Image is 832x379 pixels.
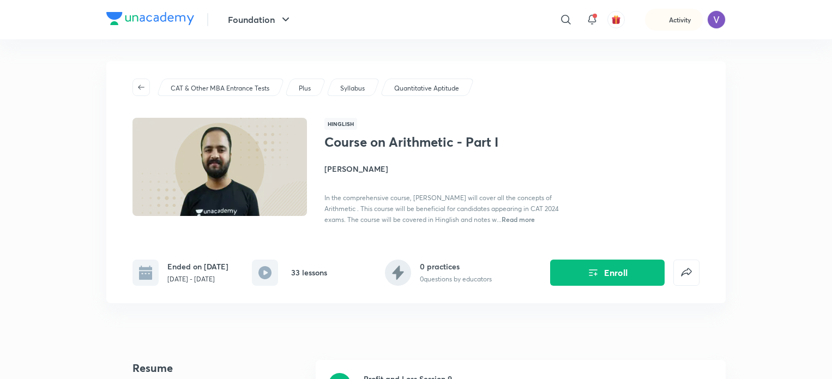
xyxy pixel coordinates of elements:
[106,12,194,25] img: Company Logo
[340,83,365,93] p: Syllabus
[420,274,492,284] p: 0 questions by educators
[291,267,327,278] h6: 33 lessons
[393,83,461,93] a: Quantitative Aptitude
[131,117,309,217] img: Thumbnail
[167,274,228,284] p: [DATE] - [DATE]
[502,215,535,224] span: Read more
[106,12,194,28] a: Company Logo
[707,10,726,29] img: Vatsal Kanodia
[420,261,492,272] h6: 0 practices
[656,13,666,26] img: activity
[169,83,272,93] a: CAT & Other MBA Entrance Tests
[324,194,559,224] span: In the comprehensive course, [PERSON_NAME] will cover all the concepts of Arithmetic . This cours...
[324,163,569,175] h4: [PERSON_NAME]
[132,360,307,376] h4: Resume
[394,83,459,93] p: Quantitative Aptitude
[299,83,311,93] p: Plus
[171,83,269,93] p: CAT & Other MBA Entrance Tests
[297,83,313,93] a: Plus
[673,260,700,286] button: false
[607,11,625,28] button: avatar
[324,118,357,130] span: Hinglish
[324,134,503,150] h1: Course on Arithmetic - Part I
[167,261,228,272] h6: Ended on [DATE]
[339,83,367,93] a: Syllabus
[550,260,665,286] button: Enroll
[221,9,299,31] button: Foundation
[611,15,621,25] img: avatar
